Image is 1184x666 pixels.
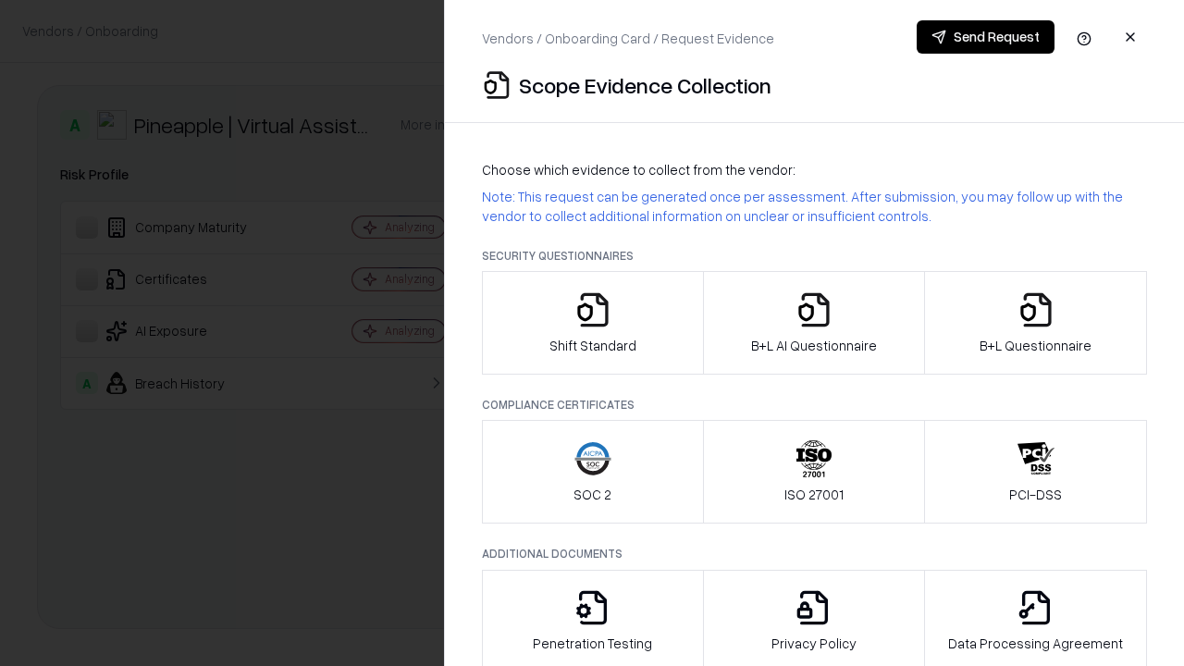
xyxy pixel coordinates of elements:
p: Compliance Certificates [482,397,1147,413]
p: Scope Evidence Collection [519,70,771,100]
p: Security Questionnaires [482,248,1147,264]
button: B+L AI Questionnaire [703,271,926,375]
p: Vendors / Onboarding Card / Request Evidence [482,29,774,48]
p: Note: This request can be generated once per assessment. After submission, you may follow up with... [482,187,1147,226]
p: ISO 27001 [784,485,844,504]
p: B+L Questionnaire [980,336,1091,355]
button: Shift Standard [482,271,704,375]
p: Additional Documents [482,546,1147,561]
p: PCI-DSS [1009,485,1062,504]
p: Choose which evidence to collect from the vendor: [482,160,1147,179]
button: B+L Questionnaire [924,271,1147,375]
button: Send Request [917,20,1054,54]
p: Privacy Policy [771,634,857,653]
p: B+L AI Questionnaire [751,336,877,355]
button: ISO 27001 [703,420,926,524]
p: Shift Standard [549,336,636,355]
button: PCI-DSS [924,420,1147,524]
p: Data Processing Agreement [948,634,1123,653]
p: Penetration Testing [533,634,652,653]
p: SOC 2 [573,485,611,504]
button: SOC 2 [482,420,704,524]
